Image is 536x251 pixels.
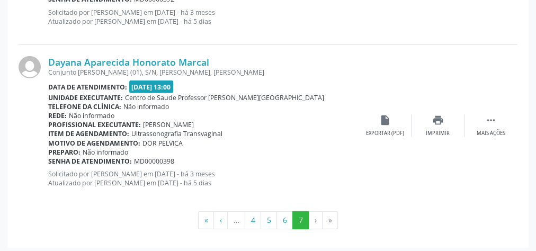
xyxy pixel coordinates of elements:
div: Conjunto [PERSON_NAME] (01), S/N, [PERSON_NAME], [PERSON_NAME] [48,68,359,77]
span: Não informado [69,111,114,120]
b: Senha de atendimento: [48,157,132,166]
button: Go to page 6 [276,211,293,229]
span: Não informado [83,148,128,157]
span: Não informado [123,102,169,111]
i:  [485,114,497,126]
b: Profissional executante: [48,120,141,129]
span: [DATE] 13:00 [129,80,174,93]
b: Motivo de agendamento: [48,139,140,148]
p: Solicitado por [PERSON_NAME] em [DATE] - há 3 meses Atualizado por [PERSON_NAME] em [DATE] - há 5... [48,169,359,187]
a: Dayana Aparecida Honorato Marcal [48,56,209,68]
button: Go to first page [198,211,214,229]
b: Rede: [48,111,67,120]
button: Go to page 5 [261,211,277,229]
span: MD00000398 [134,157,174,166]
div: Mais ações [477,130,505,137]
i: print [432,114,444,126]
ul: Pagination [19,211,517,229]
b: Data de atendimento: [48,83,127,92]
button: Go to page 7 [292,211,309,229]
div: Exportar (PDF) [366,130,404,137]
span: [PERSON_NAME] [143,120,194,129]
span: Centro de Saude Professor [PERSON_NAME][GEOGRAPHIC_DATA] [125,93,324,102]
i: insert_drive_file [379,114,391,126]
div: Imprimir [426,130,450,137]
button: Go to page 4 [245,211,261,229]
span: Ultrassonografia Transvaginal [131,129,222,138]
b: Preparo: [48,148,81,157]
b: Telefone da clínica: [48,102,121,111]
span: DOR PELVICA [142,139,183,148]
b: Item de agendamento: [48,129,129,138]
img: img [19,56,41,78]
b: Unidade executante: [48,93,123,102]
p: Solicitado por [PERSON_NAME] em [DATE] - há 3 meses Atualizado por [PERSON_NAME] em [DATE] - há 5... [48,8,359,26]
button: Go to previous page [213,211,228,229]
